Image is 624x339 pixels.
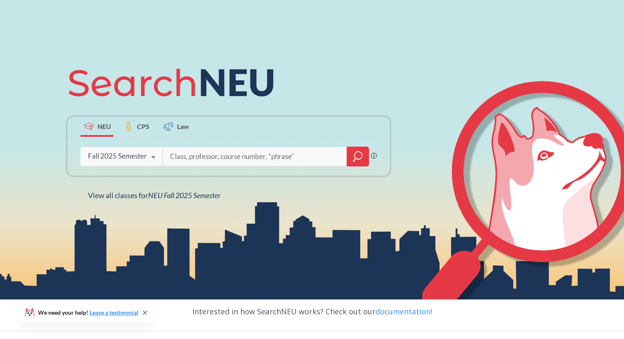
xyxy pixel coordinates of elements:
[88,191,220,200] span: View all classes for
[169,148,341,165] input: Class, professor, course number, "phrase"
[97,122,111,131] span: NEU
[376,306,432,316] a: documentation!
[353,151,363,162] svg: magnifying glass
[148,191,220,200] span: NEU Fall 2025 Semester
[88,152,147,161] div: Fall 2025 Semester
[137,122,149,131] span: CPS
[347,147,369,166] div: magnifying glass
[177,122,189,131] span: Law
